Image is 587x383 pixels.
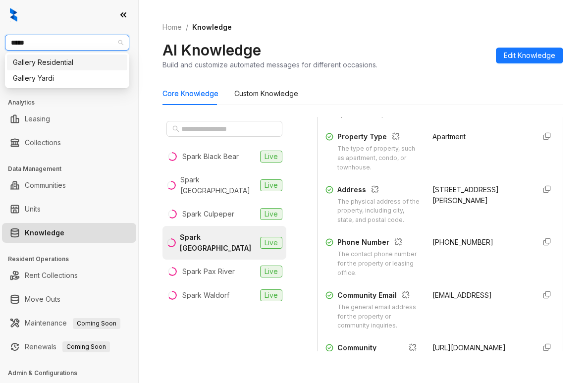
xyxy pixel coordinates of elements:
[25,266,78,285] a: Rent Collections
[62,341,110,352] span: Coming Soon
[162,59,377,70] div: Build and customize automated messages for different occasions.
[186,22,188,33] li: /
[337,237,421,250] div: Phone Number
[260,208,282,220] span: Live
[180,232,256,254] div: Spark [GEOGRAPHIC_DATA]
[25,289,60,309] a: Move Outs
[7,55,127,70] div: Gallery Residential
[182,209,234,219] div: Spark Culpeper
[234,88,298,99] div: Custom Knowledge
[160,22,184,33] a: Home
[260,266,282,277] span: Live
[25,133,61,153] a: Collections
[260,289,282,301] span: Live
[192,23,232,31] span: Knowledge
[25,109,50,129] a: Leasing
[8,98,138,107] h3: Analytics
[25,175,66,195] a: Communities
[2,337,136,357] li: Renewals
[2,66,136,86] li: Leads
[13,73,121,84] div: Gallery Yardi
[432,343,506,352] span: [URL][DOMAIN_NAME]
[260,151,282,163] span: Live
[182,151,239,162] div: Spark Black Bear
[180,174,256,196] div: Spark [GEOGRAPHIC_DATA]
[8,255,138,264] h3: Resident Operations
[260,179,282,191] span: Live
[2,313,136,333] li: Maintenance
[337,290,421,303] div: Community Email
[337,144,421,172] div: The type of property, such as apartment, condo, or townhouse.
[182,290,229,301] div: Spark Waldorf
[25,223,64,243] a: Knowledge
[432,291,492,299] span: [EMAIL_ADDRESS]
[162,88,218,99] div: Core Knowledge
[2,223,136,243] li: Knowledge
[7,70,127,86] div: Gallery Yardi
[2,266,136,285] li: Rent Collections
[2,109,136,129] li: Leasing
[337,197,421,225] div: The physical address of the property, including city, state, and postal code.
[337,250,421,278] div: The contact phone number for the property or leasing office.
[337,184,421,197] div: Address
[182,266,235,277] div: Spark Pax River
[432,184,528,206] div: [STREET_ADDRESS][PERSON_NAME]
[2,199,136,219] li: Units
[13,57,121,68] div: Gallery Residential
[432,132,466,141] span: Apartment
[337,303,421,331] div: The general email address for the property or community inquiries.
[432,238,493,246] span: [PHONE_NUMBER]
[260,237,282,249] span: Live
[8,164,138,173] h3: Data Management
[496,48,563,63] button: Edit Knowledge
[504,50,555,61] span: Edit Knowledge
[162,41,261,59] h2: AI Knowledge
[73,318,120,329] span: Coming Soon
[25,199,41,219] a: Units
[172,125,179,132] span: search
[2,175,136,195] li: Communities
[337,131,421,144] div: Property Type
[10,8,17,22] img: logo
[8,369,138,378] h3: Admin & Configurations
[25,337,110,357] a: RenewalsComing Soon
[2,133,136,153] li: Collections
[337,342,421,364] div: Community Website
[2,289,136,309] li: Move Outs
